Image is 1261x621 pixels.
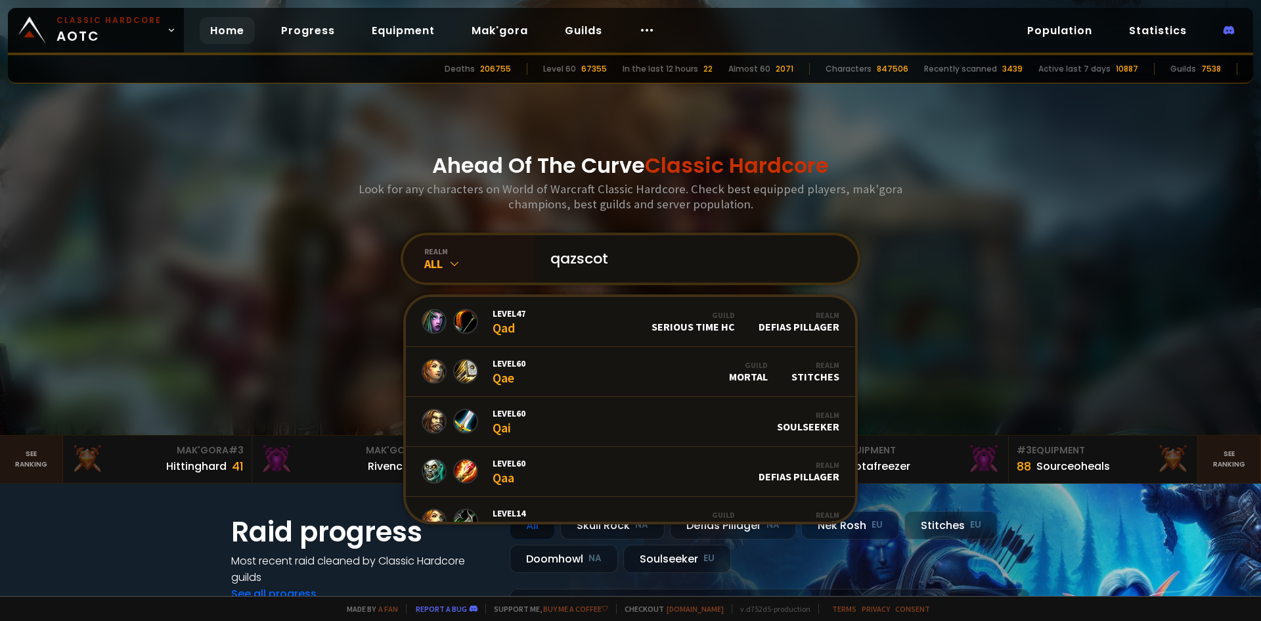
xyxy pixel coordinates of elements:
[432,150,829,181] h1: Ahead Of The Curve
[623,63,698,75] div: In the last 12 hours
[588,552,602,565] small: NA
[828,444,1000,457] div: Equipment
[493,457,525,486] div: Qaa
[231,511,494,553] h1: Raid progress
[554,17,613,44] a: Guilds
[872,518,883,532] small: EU
[862,604,890,614] a: Privacy
[670,510,735,533] div: OFFLINECHAT
[652,310,735,333] div: Serious Time HC
[510,511,555,540] div: All
[895,604,930,614] a: Consent
[231,553,494,586] h4: Most recent raid cleaned by Classic Hardcore guilds
[166,458,227,474] div: Hittinghard
[732,604,810,614] span: v. d752d5 - production
[791,360,839,383] div: Stitches
[1038,63,1111,75] div: Active last 7 days
[924,63,997,75] div: Recently scanned
[1198,436,1261,483] a: Seeranking
[232,457,244,475] div: 41
[1017,444,1032,457] span: # 3
[759,460,839,483] div: Defias Pillager
[645,150,829,180] span: Classic Hardcore
[56,14,162,46] span: AOTC
[801,511,899,540] div: Nek'Rosh
[670,510,735,520] div: Guild
[667,604,724,614] a: [DOMAIN_NAME]
[461,17,539,44] a: Mak'gora
[378,604,398,614] a: a fan
[361,17,445,44] a: Equipment
[703,552,715,565] small: EU
[445,63,475,75] div: Deaths
[826,63,872,75] div: Characters
[493,507,525,536] div: Qaj
[493,407,525,419] span: Level 60
[543,604,608,614] a: Buy me a coffee
[766,518,780,532] small: NA
[493,457,525,469] span: Level 60
[406,447,855,497] a: Level60QaaRealmDefias Pillager
[63,436,252,483] a: Mak'Gora#3Hittinghard41
[480,63,511,75] div: 206755
[493,357,525,386] div: Qae
[200,17,255,44] a: Home
[776,63,793,75] div: 2071
[1017,444,1189,457] div: Equipment
[510,545,618,573] div: Doomhowl
[832,604,856,614] a: Terms
[759,460,839,470] div: Realm
[424,256,535,271] div: All
[1116,63,1138,75] div: 10887
[406,347,855,397] a: Level60QaeGuildMortalRealmStitches
[759,310,839,333] div: Defias Pillager
[820,436,1009,483] a: #2Equipment88Notafreezer
[368,458,409,474] div: Rivench
[406,297,855,347] a: Level47QadGuildSerious Time HCRealmDefias Pillager
[670,511,796,540] div: Defias Pillager
[493,308,525,336] div: Qad
[543,63,576,75] div: Level 60
[1017,17,1103,44] a: Population
[493,357,525,369] span: Level 60
[904,511,998,540] div: Stitches
[759,510,839,533] div: Defias Pillager
[339,604,398,614] span: Made by
[1009,436,1198,483] a: #3Equipment88Sourceoheals
[777,410,839,420] div: Realm
[616,604,724,614] span: Checkout
[493,308,525,319] span: Level 47
[8,8,184,53] a: Classic HardcoreAOTC
[581,63,607,75] div: 67355
[970,518,981,532] small: EU
[1201,63,1221,75] div: 7538
[703,63,713,75] div: 22
[416,604,467,614] a: Report a bug
[424,246,535,256] div: realm
[493,407,525,436] div: Qai
[542,235,842,283] input: Search a character...
[877,63,908,75] div: 847506
[759,510,839,520] div: Realm
[1002,63,1023,75] div: 3439
[759,310,839,320] div: Realm
[791,360,839,370] div: Realm
[271,17,345,44] a: Progress
[847,458,910,474] div: Notafreezer
[56,14,162,26] small: Classic Hardcore
[229,444,244,457] span: # 3
[231,586,317,601] a: See all progress
[1118,17,1197,44] a: Statistics
[71,444,244,457] div: Mak'Gora
[406,397,855,447] a: Level60QaiRealmSoulseeker
[635,518,648,532] small: NA
[406,497,855,547] a: Level14QajGuildOFFLINECHATRealmDefias Pillager
[729,360,768,370] div: Guild
[1036,458,1110,474] div: Sourceoheals
[1170,63,1196,75] div: Guilds
[652,310,735,320] div: Guild
[485,604,608,614] span: Support me,
[260,444,433,457] div: Mak'Gora
[1017,457,1031,475] div: 88
[728,63,770,75] div: Almost 60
